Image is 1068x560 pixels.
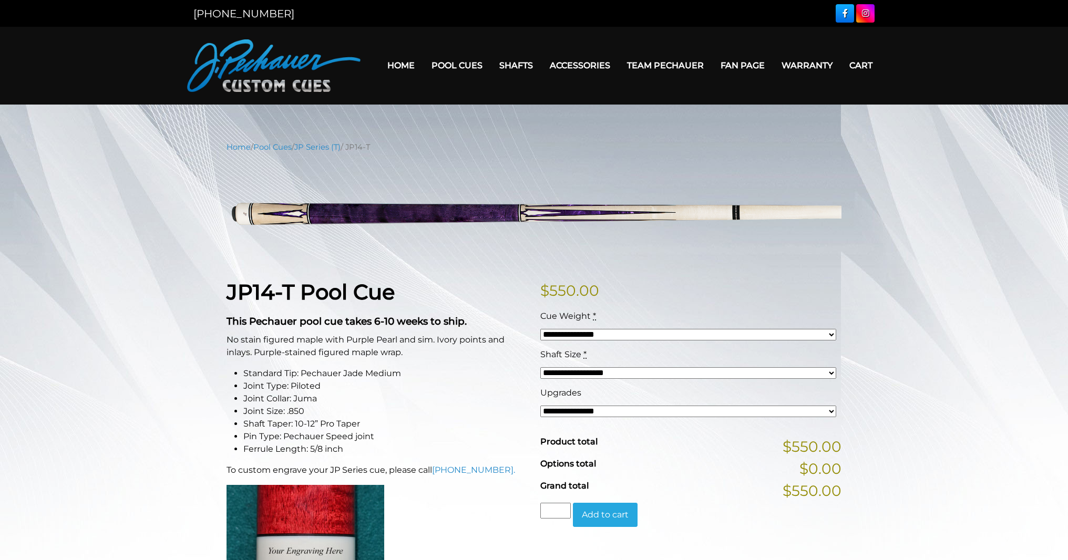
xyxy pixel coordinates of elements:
a: [PHONE_NUMBER]. [432,465,515,475]
a: Warranty [773,52,841,79]
a: JP Series (T) [294,142,341,152]
img: jp14-T.png [227,161,841,263]
strong: JP14-T Pool Cue [227,279,395,305]
li: Standard Tip: Pechauer Jade Medium [243,367,528,380]
a: Accessories [541,52,619,79]
li: Ferrule Length: 5/8 inch [243,443,528,455]
span: Upgrades [540,388,581,398]
a: Home [379,52,423,79]
bdi: 550.00 [540,282,599,299]
strong: This Pechauer pool cue takes 6-10 weeks to ship. [227,315,467,327]
a: Home [227,142,251,152]
span: $550.00 [783,480,841,502]
a: [PHONE_NUMBER] [193,7,294,20]
button: Add to cart [573,503,638,527]
p: No stain figured maple with Purple Pearl and sim. Ivory points and inlays. Purple-stained figured... [227,334,528,359]
abbr: required [583,349,587,359]
span: Options total [540,459,596,469]
nav: Breadcrumb [227,141,841,153]
a: Cart [841,52,881,79]
span: $550.00 [783,435,841,458]
input: Product quantity [540,503,571,518]
span: Product total [540,437,598,447]
span: $0.00 [799,458,841,480]
li: Joint Size: .850 [243,405,528,418]
a: Pool Cues [423,52,491,79]
li: Joint Type: Piloted [243,380,528,392]
a: Team Pechauer [619,52,712,79]
p: To custom engrave your JP Series cue, please call [227,464,528,476]
li: Shaft Taper: 10-12” Pro Taper [243,418,528,430]
li: Pin Type: Pechauer Speed joint [243,430,528,443]
a: Pool Cues [253,142,292,152]
a: Shafts [491,52,541,79]
span: Shaft Size [540,349,581,359]
a: Fan Page [712,52,773,79]
span: $ [540,282,549,299]
span: Grand total [540,481,589,491]
abbr: required [593,311,596,321]
span: Cue Weight [540,311,591,321]
img: Pechauer Custom Cues [187,39,361,92]
li: Joint Collar: Juma [243,392,528,405]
